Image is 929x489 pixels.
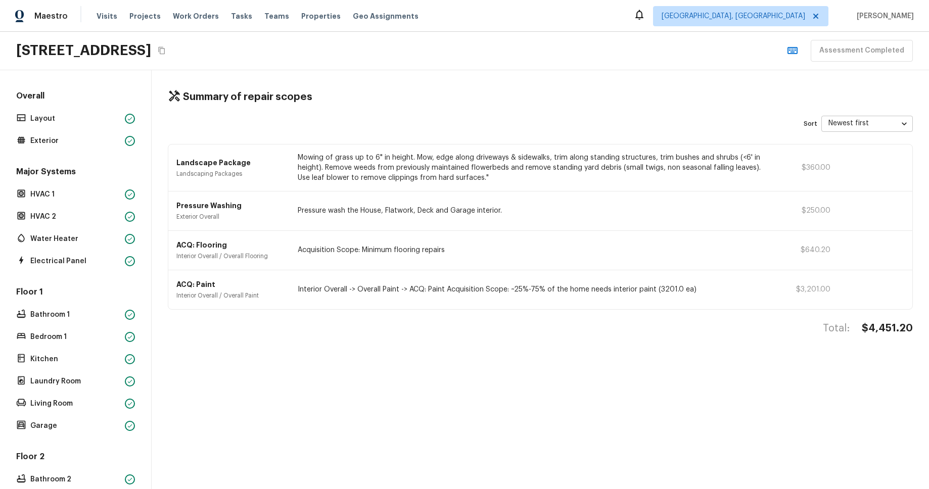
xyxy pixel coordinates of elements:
p: Pressure Washing [176,201,286,211]
p: ACQ: Paint [176,279,286,289]
p: Water Heater [30,234,121,244]
button: Copy Address [155,44,168,57]
div: Newest first [821,110,913,137]
span: [PERSON_NAME] [853,11,914,21]
p: HVAC 2 [30,212,121,222]
p: Kitchen [30,354,121,364]
p: Sort [804,120,817,128]
p: $360.00 [785,163,830,173]
span: Maestro [34,11,68,21]
p: Interior Overall -> Overall Paint -> ACQ: Paint Acquisition Scope: ~25%-75% of the home needs int... [298,284,773,295]
h4: Total: [823,322,850,335]
p: Exterior [30,136,121,146]
h5: Major Systems [14,166,137,179]
p: Electrical Panel [30,256,121,266]
p: Pressure wash the House, Flatwork, Deck and Garage interior. [298,206,773,216]
h5: Overall [14,90,137,104]
span: Projects [129,11,161,21]
p: $3,201.00 [785,284,830,295]
p: Garage [30,421,121,431]
span: Geo Assignments [353,11,419,21]
p: Acquisition Scope: Minimum flooring repairs [298,245,773,255]
p: HVAC 1 [30,189,121,200]
h5: Floor 2 [14,451,137,464]
p: Landscaping Packages [176,170,286,178]
span: Teams [264,11,289,21]
span: Properties [301,11,341,21]
p: Layout [30,114,121,124]
p: Mowing of grass up to 6" in height. Mow, edge along driveways & sidewalks, trim along standing st... [298,153,773,183]
p: Exterior Overall [176,213,286,221]
span: Tasks [231,13,252,20]
p: Interior Overall / Overall Flooring [176,252,286,260]
h2: [STREET_ADDRESS] [16,41,151,60]
h4: Summary of repair scopes [183,90,312,104]
p: Bedroom 1 [30,332,121,342]
p: Bathroom 1 [30,310,121,320]
p: Laundry Room [30,376,121,386]
span: Visits [97,11,117,21]
p: $250.00 [785,206,830,216]
h4: $4,451.20 [862,322,913,335]
h5: Floor 1 [14,286,137,300]
p: Bathroom 2 [30,474,121,484]
span: [GEOGRAPHIC_DATA], [GEOGRAPHIC_DATA] [662,11,805,21]
p: Living Room [30,399,121,409]
span: Work Orders [173,11,219,21]
p: ACQ: Flooring [176,240,286,250]
p: $640.20 [785,245,830,255]
p: Landscape Package [176,158,286,168]
p: Interior Overall / Overall Paint [176,291,286,300]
